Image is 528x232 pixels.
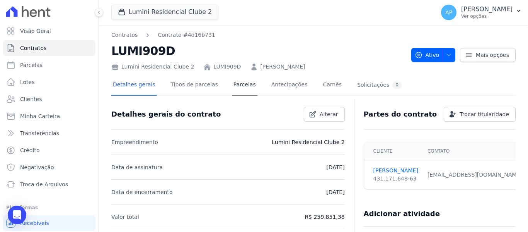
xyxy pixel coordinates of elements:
[213,63,241,71] a: LUMI909D
[20,44,46,52] span: Contratos
[476,51,509,59] span: Mais opções
[111,42,405,60] h2: LUMI909D
[392,81,402,89] div: 0
[8,206,26,224] div: Open Intercom Messenger
[20,129,59,137] span: Transferências
[158,31,215,39] a: Contrato #4d16b731
[435,2,528,23] button: AP [PERSON_NAME] Ver opções
[111,212,139,222] p: Valor total
[3,74,95,90] a: Lotes
[373,167,418,175] a: [PERSON_NAME]
[111,137,158,147] p: Empreendimento
[20,180,68,188] span: Troca de Arquivos
[20,112,60,120] span: Minha Carteira
[111,187,173,197] p: Data de encerramento
[111,63,194,71] div: Lumini Residencial Clube 2
[364,209,440,218] h3: Adicionar atividade
[460,110,509,118] span: Trocar titularidade
[20,61,43,69] span: Parcelas
[111,5,218,19] button: Lumini Residencial Clube 2
[461,13,513,19] p: Ver opções
[326,187,344,197] p: [DATE]
[461,5,513,13] p: [PERSON_NAME]
[20,163,54,171] span: Negativação
[445,10,452,15] span: AP
[20,27,51,35] span: Visão Geral
[423,142,527,160] th: Contato
[6,203,92,212] div: Plataformas
[3,177,95,192] a: Troca de Arquivos
[428,171,522,179] div: [EMAIL_ADDRESS][DOMAIN_NAME]
[3,143,95,158] a: Crédito
[272,137,344,147] p: Lumini Residencial Clube 2
[3,160,95,175] a: Negativação
[3,40,95,56] a: Contratos
[444,107,516,122] a: Trocar titularidade
[111,75,157,96] a: Detalhes gerais
[111,110,221,119] h3: Detalhes gerais do contrato
[304,107,345,122] a: Alterar
[20,219,49,227] span: Recebíveis
[3,23,95,39] a: Visão Geral
[364,110,437,119] h3: Partes do contrato
[411,48,456,62] button: Ativo
[3,215,95,231] a: Recebíveis
[320,110,338,118] span: Alterar
[270,75,309,96] a: Antecipações
[3,91,95,107] a: Clientes
[326,163,344,172] p: [DATE]
[357,81,402,89] div: Solicitações
[20,146,40,154] span: Crédito
[460,48,516,62] a: Mais opções
[3,125,95,141] a: Transferências
[260,63,305,71] a: [PERSON_NAME]
[415,48,439,62] span: Ativo
[232,75,257,96] a: Parcelas
[20,95,42,103] span: Clientes
[111,31,405,39] nav: Breadcrumb
[111,31,215,39] nav: Breadcrumb
[3,57,95,73] a: Parcelas
[321,75,343,96] a: Carnês
[356,75,403,96] a: Solicitações0
[373,175,418,183] div: 431.171.648-63
[111,163,163,172] p: Data de assinatura
[20,78,35,86] span: Lotes
[169,75,220,96] a: Tipos de parcelas
[305,212,344,222] p: R$ 259.851,38
[111,31,138,39] a: Contratos
[364,142,423,160] th: Cliente
[3,108,95,124] a: Minha Carteira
